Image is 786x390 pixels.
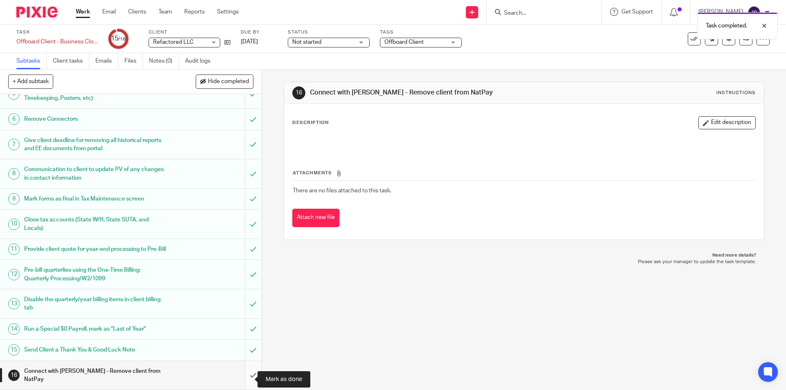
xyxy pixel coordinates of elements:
a: Clients [128,8,146,16]
button: + Add subtask [8,74,53,88]
h1: Give client deadline for removing all historical reports and EE documents from portal [24,134,166,155]
a: Work [76,8,90,16]
p: Need more details? [292,252,756,259]
h1: Connect with [PERSON_NAME] - Remove client from NatPay [24,365,166,386]
div: 10 [8,219,20,230]
div: 15 [8,344,20,356]
span: Offboard Client [384,39,424,45]
a: Subtasks [16,53,47,69]
h1: Close tax accounts (State W/H, State SUTA, and Locals) [24,214,166,234]
button: Hide completed [196,74,253,88]
div: 6 [8,113,20,125]
span: Hide completed [208,79,249,85]
span: There are no files attached to this task. [293,188,391,194]
h1: Provide client quote for year-end processing to Pre-Bill [24,243,166,255]
button: Attach new file [292,209,339,227]
h1: Remove clients from all ancillary services (HR, Timekeeping, Posters, etc) [24,83,166,104]
div: Instructions [716,90,756,96]
div: 16 [8,370,20,381]
div: 5 [8,88,20,100]
div: 13 [8,298,20,309]
a: Notes (0) [149,53,179,69]
p: Task completed. [706,22,747,30]
div: 14 [8,323,20,335]
div: Offboard Client - Business Closing [16,38,98,46]
a: Team [158,8,172,16]
div: 11 [8,243,20,255]
a: Audit logs [185,53,217,69]
button: Edit description [698,116,756,129]
div: 7 [8,139,20,150]
label: Client [149,29,230,36]
a: Client tasks [53,53,89,69]
p: Please ask your manager to update the task template. [292,259,756,265]
label: Tags [380,29,462,36]
h1: Mark forms as final in Tax Maintenance screen [24,193,166,205]
p: Description [292,119,329,126]
div: 8 [8,168,20,180]
a: Reports [184,8,205,16]
span: Attachments [293,171,332,175]
h1: Send Client a Thank You & Good Luck Note [24,344,166,356]
a: Settings [217,8,239,16]
img: svg%3E [748,6,761,19]
a: Emails [95,53,118,69]
div: 15 [111,34,126,43]
h1: Run a Special $0 Payroll, mark as "Last of Year" [24,323,166,335]
span: Not started [292,39,321,45]
div: 12 [8,269,20,280]
h1: Connect with [PERSON_NAME] - Remove client from NatPay [310,88,542,97]
a: Files [124,53,143,69]
span: Refactored LLC [153,39,194,45]
label: Due by [241,29,278,36]
h1: Remove Connectors [24,113,166,125]
div: 9 [8,193,20,205]
a: Email [102,8,116,16]
img: Pixie [16,7,57,18]
h1: Disable the quarterly/year billing items in client billing tab [24,293,166,314]
h1: Pre-bill quarterlies using the One-Time Billing: Quarterly Processing/W2/1099 [24,264,166,285]
label: Task [16,29,98,36]
span: [DATE] [241,39,258,45]
label: Status [288,29,370,36]
div: 16 [292,86,305,99]
small: /16 [118,37,126,41]
h1: Communication to client to update PV of any changes in contact information [24,163,166,184]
